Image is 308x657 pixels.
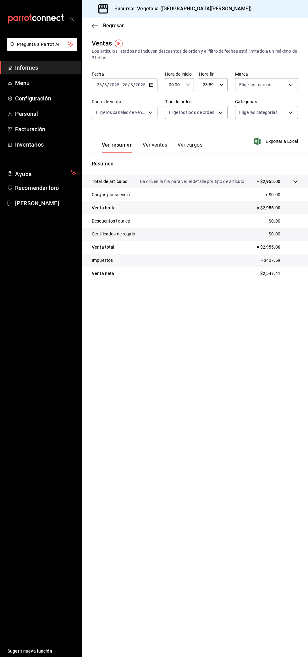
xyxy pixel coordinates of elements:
font: Impuestos [92,258,113,263]
font: + $0.00 [265,192,280,197]
font: / [133,82,135,87]
font: Facturación [15,126,45,132]
font: Da clic en la fila para ver el detalle por tipo de artículo [140,179,244,184]
font: Personal [15,110,38,117]
img: Tooltip marker [115,40,123,47]
font: Ver cargos [178,142,203,148]
font: Elige las marcas [239,82,271,87]
font: - $407.59 [261,258,280,263]
input: ---- [135,82,146,87]
font: = $2,955.00 [257,245,280,250]
input: -- [104,82,107,87]
font: - $0.00 [267,231,280,236]
button: Regresar [92,23,124,29]
font: Total de artículos [92,179,127,184]
a: Pregunta a Parrot AI [4,46,77,52]
font: Elige las categorías [239,110,278,115]
font: Tipo de orden [165,99,192,104]
font: / [102,82,104,87]
font: Marca [235,72,248,77]
font: = $2,955.00 [257,205,280,210]
font: Ver resumen [102,142,133,148]
button: Exportar a Excel [255,137,298,145]
font: Venta neta [92,271,114,276]
font: Cargas por servicio [92,192,130,197]
font: Sucursal: Vegetalia ([GEOGRAPHIC_DATA][PERSON_NAME]) [114,6,252,12]
font: Hora de inicio [165,72,192,77]
font: Pregunta a Parrot AI [17,42,60,47]
font: Certificados de regalo [92,231,135,236]
font: Venta total [92,245,114,250]
font: Informes [15,64,38,71]
font: Menú [15,80,30,86]
font: Recomendar loro [15,185,59,191]
font: Ver ventas [143,142,168,148]
font: = $2,547.41 [257,271,280,276]
div: pestañas de navegación [102,142,202,153]
font: Ventas [92,40,112,47]
input: ---- [109,82,120,87]
font: Fecha [92,72,104,77]
input: -- [130,82,133,87]
input: -- [122,82,128,87]
font: Elige los tipos de orden [169,110,214,115]
font: Descuentos totales [92,218,130,223]
font: Configuración [15,95,51,102]
font: Inventarios [15,141,44,148]
button: Pregunta a Parrot AI [7,38,77,51]
input: -- [96,82,102,87]
font: Elige los canales de venta [96,110,146,115]
font: + $2,955.00 [257,179,280,184]
font: Canal de venta [92,99,121,104]
font: [PERSON_NAME] [15,200,59,207]
font: Resumen [92,161,113,167]
font: Exportar a Excel [266,139,298,144]
font: Sugerir nueva función [8,649,52,654]
font: Categorías [235,99,257,104]
font: Ayuda [15,171,32,177]
font: Los artículos listados no incluyen descuentos de orden y el filtro de fechas está limitado a un m... [92,49,297,60]
button: abrir_cajón_menú [69,16,74,21]
font: - $0.00 [267,218,280,223]
font: Hora fin [199,72,215,77]
font: / [107,82,109,87]
font: Regresar [103,23,124,29]
font: Venta bruta [92,205,116,210]
font: / [128,82,130,87]
font: - [120,82,122,87]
